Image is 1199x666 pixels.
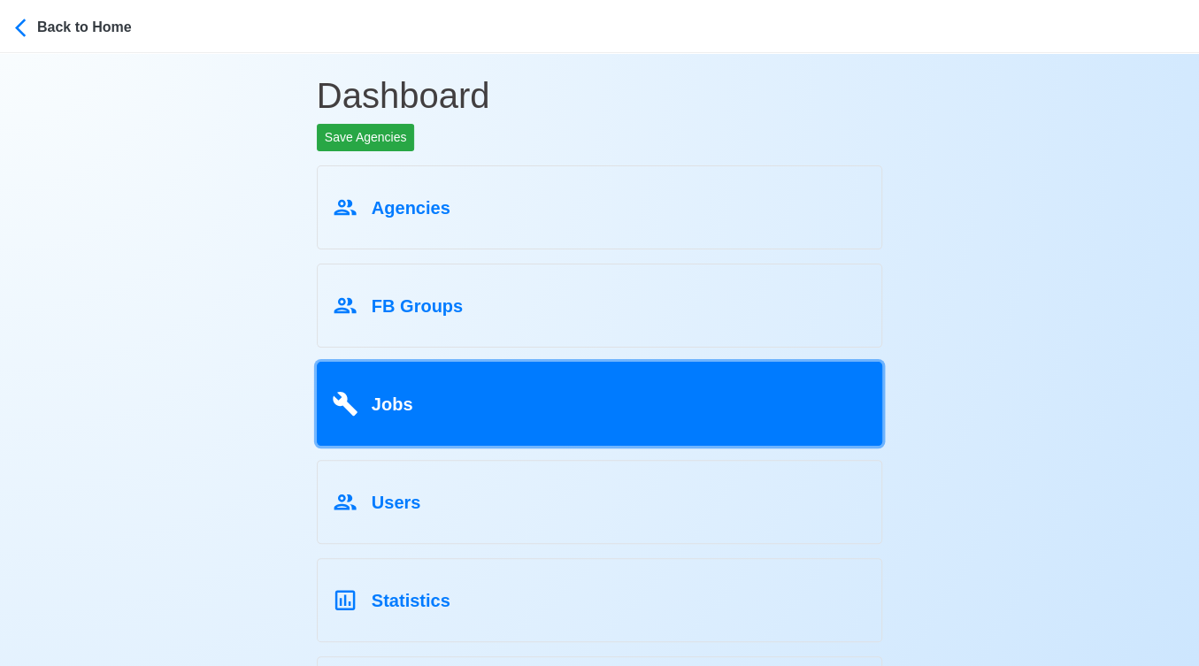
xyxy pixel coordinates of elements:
[317,558,883,642] a: Statistics
[372,493,421,512] span: Users
[317,264,883,348] a: FB Groups
[372,296,463,316] span: FB Groups
[14,5,171,47] button: Back to Home
[317,165,883,249] a: Agencies
[372,394,413,414] span: Jobs
[317,124,415,151] button: Save Agencies
[372,591,450,610] span: Statistics
[372,198,450,218] span: Agencies
[317,362,883,446] a: Jobs
[317,460,883,544] a: Users
[37,13,170,38] div: Back to Home
[317,53,883,124] h1: Dashboard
